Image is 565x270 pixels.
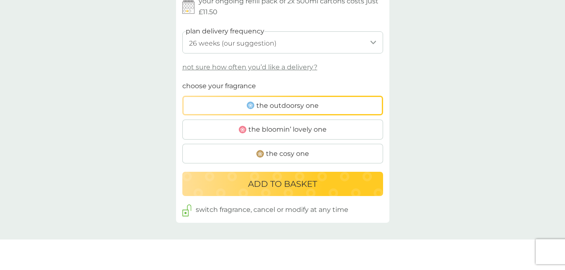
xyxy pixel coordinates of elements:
[196,204,348,215] p: switch fragrance, cancel or modify at any time
[248,124,327,135] span: the bloomin’ lovely one
[182,62,317,73] p: not sure how often you’d like a delivery?
[186,26,264,37] label: plan delivery frequency
[248,177,317,191] p: ADD TO BASKET
[182,172,383,196] button: ADD TO BASKET
[256,100,319,111] span: the outdoorsy one
[182,81,256,92] p: choose your fragrance
[266,148,309,159] span: the cosy one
